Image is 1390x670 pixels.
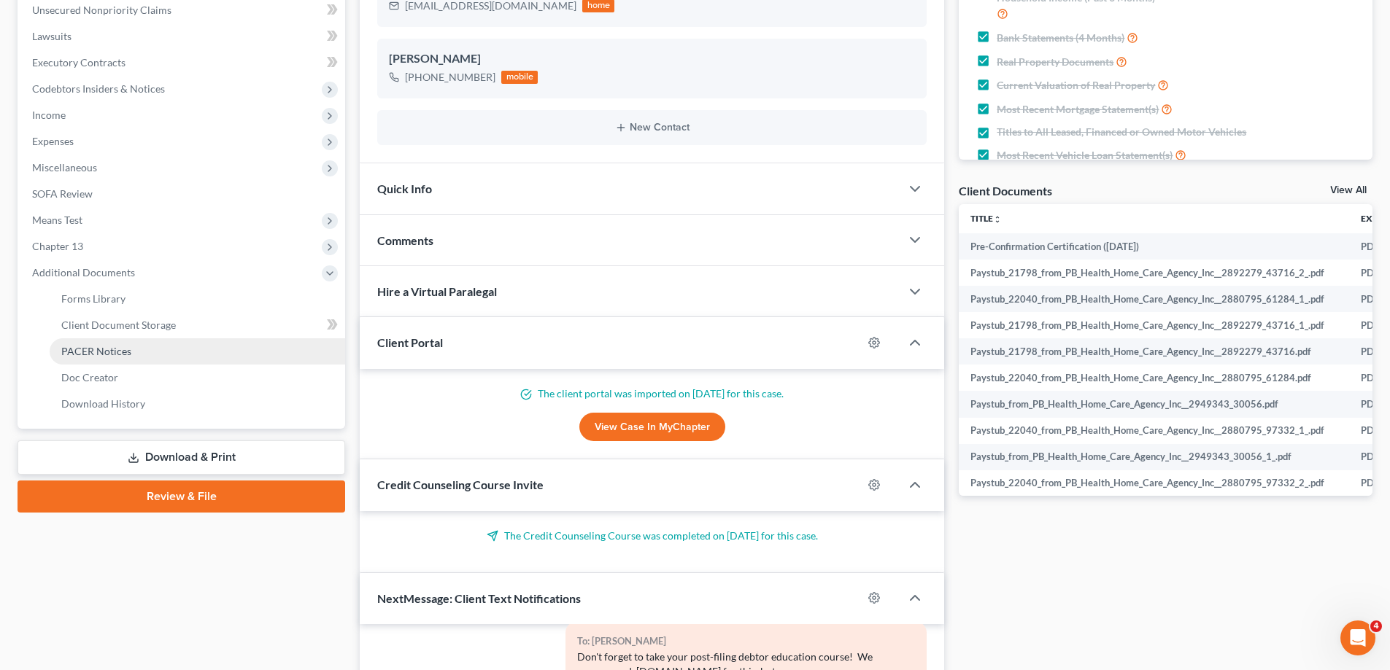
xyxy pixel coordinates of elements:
td: Paystub_22040_from_PB_Health_Home_Care_Agency_Inc__2880795_61284.pdf [959,365,1349,391]
span: SOFA Review [32,187,93,200]
span: Expenses [32,135,74,147]
button: New Contact [389,122,915,133]
a: SOFA Review [20,181,345,207]
span: Means Test [32,214,82,226]
span: Codebtors Insiders & Notices [32,82,165,95]
span: Most Recent Vehicle Loan Statement(s) [997,148,1173,163]
td: Paystub_22040_from_PB_Health_Home_Care_Agency_Inc__2880795_61284_1_.pdf [959,286,1349,312]
span: Executory Contracts [32,56,126,69]
span: Forms Library [61,292,126,305]
a: Forms Library [50,286,345,312]
td: Paystub_22040_from_PB_Health_Home_Care_Agency_Inc__2880795_97332_1_.pdf [959,418,1349,444]
span: NextMessage: Client Text Notifications [377,591,581,605]
a: Review & File [18,480,345,513]
td: Paystub_from_PB_Health_Home_Care_Agency_Inc__2949343_30056_1_.pdf [959,444,1349,470]
a: Download History [50,391,345,417]
td: Paystub_21798_from_PB_Health_Home_Care_Agency_Inc__2892279_43716.pdf [959,338,1349,365]
a: Download & Print [18,440,345,475]
span: Client Portal [377,335,443,349]
span: Lawsuits [32,30,72,42]
span: Additional Documents [32,266,135,278]
td: Pre-Confirmation Certification ([DATE]) [959,233,1349,260]
span: Unsecured Nonpriority Claims [32,4,171,16]
span: Bank Statements (4 Months) [997,31,1124,45]
div: To: [PERSON_NAME] [577,633,915,650]
span: Most Recent Mortgage Statement(s) [997,102,1159,117]
td: Paystub_21798_from_PB_Health_Home_Care_Agency_Inc__2892279_43716_2_.pdf [959,260,1349,286]
div: [PHONE_NUMBER] [405,70,495,85]
span: Quick Info [377,182,432,195]
td: Paystub_from_PB_Health_Home_Care_Agency_Inc__2949343_30056.pdf [959,391,1349,417]
span: Hire a Virtual Paralegal [377,284,497,298]
div: mobile [501,71,538,84]
span: Doc Creator [61,371,118,383]
span: Real Property Documents [997,55,1113,69]
a: PACER Notices [50,338,345,365]
span: Chapter 13 [32,240,83,252]
span: Miscellaneous [32,161,97,174]
iframe: Intercom live chat [1340,620,1375,655]
span: Income [32,109,66,121]
span: Comments [377,233,433,247]
a: Lawsuits [20,23,345,50]
span: PACER Notices [61,345,131,357]
p: The client portal was imported on [DATE] for this case. [377,386,927,401]
a: View All [1330,185,1367,195]
td: Paystub_22040_from_PB_Health_Home_Care_Agency_Inc__2880795_97332_2_.pdf [959,470,1349,496]
span: Titles to All Leased, Financed or Owned Motor Vehicles [997,125,1246,139]
span: Current Valuation of Real Property [997,78,1155,93]
a: Executory Contracts [20,50,345,76]
i: unfold_more [993,215,1002,224]
a: View Case in MyChapter [579,413,725,442]
td: Paystub_21798_from_PB_Health_Home_Care_Agency_Inc__2892279_43716_1_.pdf [959,312,1349,338]
span: Credit Counseling Course Invite [377,478,544,491]
div: Client Documents [959,183,1052,198]
span: Client Document Storage [61,319,176,331]
p: The Credit Counseling Course was completed on [DATE] for this case. [377,529,927,543]
a: Doc Creator [50,365,345,391]
a: Client Document Storage [50,312,345,338]
span: Download History [61,397,145,410]
div: [PERSON_NAME] [389,50,915,68]
a: Titleunfold_more [970,213,1002,224]
span: 4 [1370,620,1382,632]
